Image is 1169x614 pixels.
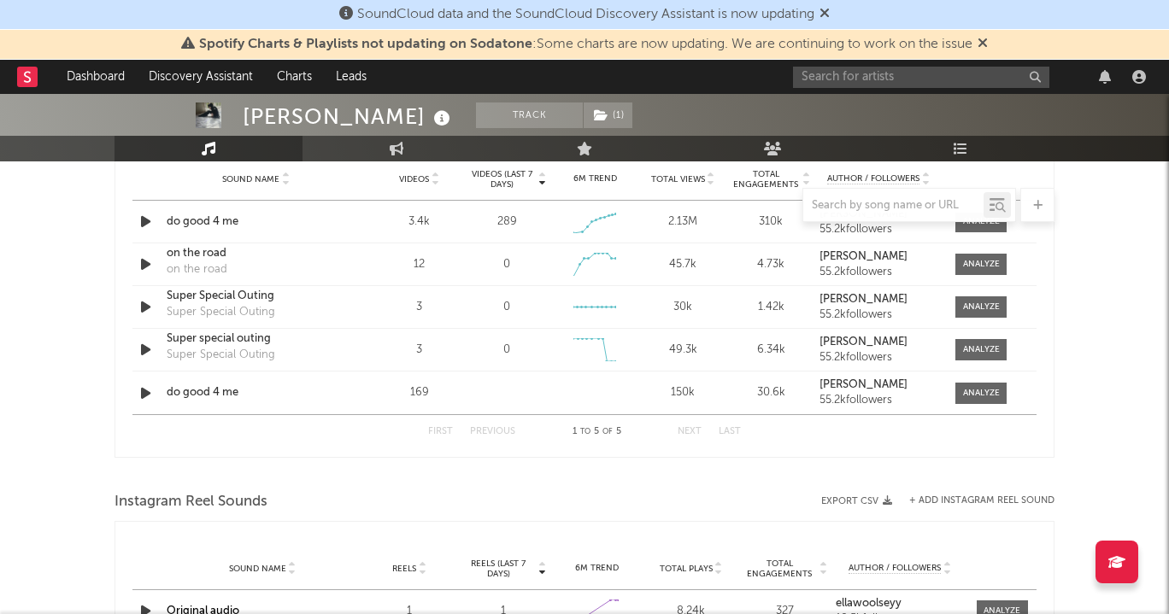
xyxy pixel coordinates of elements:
div: 0 [503,256,510,273]
div: 1.42k [731,299,811,316]
span: Author / Followers [827,173,919,184]
div: 4.73k [731,256,811,273]
span: Total Engagements [731,169,801,190]
div: 6.34k [731,342,811,359]
a: do good 4 me [167,384,345,401]
span: ( 1 ) [583,102,633,128]
a: Dashboard [55,60,137,94]
button: Track [476,102,583,128]
span: Spotify Charts & Playlists not updating on Sodatone [199,38,532,51]
a: Charts [265,60,324,94]
span: Total Plays [660,564,713,574]
span: Dismiss [978,38,988,51]
button: (1) [584,102,632,128]
span: Sound Name [222,174,279,184]
span: Reels [392,564,416,574]
a: Discovery Assistant [137,60,265,94]
div: Super Special Outing [167,304,275,321]
span: Dismiss [819,8,830,21]
div: 55.2k followers [819,395,938,406]
span: Videos [399,174,429,184]
div: 12 [379,256,459,273]
div: 1 5 5 [549,422,643,442]
a: [PERSON_NAME] [819,379,938,391]
div: 55.2k followers [819,224,938,236]
div: 3 [379,342,459,359]
span: Instagram Reel Sounds [115,492,267,512]
a: [PERSON_NAME] [819,336,938,348]
a: [PERSON_NAME] [819,251,938,263]
input: Search by song name or URL [803,199,984,213]
div: 0 [503,299,510,316]
div: 55.2k followers [819,266,938,278]
div: 30.6k [731,384,811,401]
span: Total Views [651,174,705,184]
div: 6M Trend [555,562,640,575]
button: + Add Instagram Reel Sound [909,496,1054,506]
div: [PERSON_NAME] [243,102,455,131]
div: 45.7k [643,256,723,273]
div: 150k [643,384,723,401]
div: 30k [643,299,723,316]
a: Super Special Outing [167,288,345,305]
button: First [428,427,453,436]
div: on the road [167,261,227,278]
input: Search for artists [793,67,1049,88]
span: Author / Followers [849,563,941,574]
span: Videos (last 7 days) [467,169,537,190]
span: of [602,428,613,436]
span: : Some charts are now updating. We are continuing to work on the issue [199,38,972,51]
span: Reels (last 7 days) [461,558,536,579]
div: 55.2k followers [819,352,938,364]
div: 3 [379,299,459,316]
div: 6M Trend [555,173,635,185]
span: SoundCloud data and the SoundCloud Discovery Assistant is now updating [357,8,814,21]
span: Total Engagements [743,558,818,579]
button: Previous [470,427,515,436]
div: Super Special Outing [167,347,275,364]
div: 49.3k [643,342,723,359]
span: to [580,428,590,436]
a: [PERSON_NAME] [819,294,938,306]
strong: [PERSON_NAME] [819,379,908,390]
strong: ellawoolseyy [836,598,902,609]
div: 169 [379,384,459,401]
button: Last [719,427,741,436]
div: 0 [503,342,510,359]
a: on the road [167,245,345,262]
a: Super special outing [167,330,345,348]
span: Sound Name [229,564,286,574]
div: 55.2k followers [819,309,938,321]
button: Export CSV [821,496,892,506]
button: Next [678,427,702,436]
strong: [PERSON_NAME] [819,251,908,262]
a: ellawoolseyy [836,598,964,610]
strong: [PERSON_NAME] [819,336,908,348]
a: Leads [324,60,379,94]
strong: [PERSON_NAME] [819,294,908,305]
div: + Add Instagram Reel Sound [892,496,1054,506]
